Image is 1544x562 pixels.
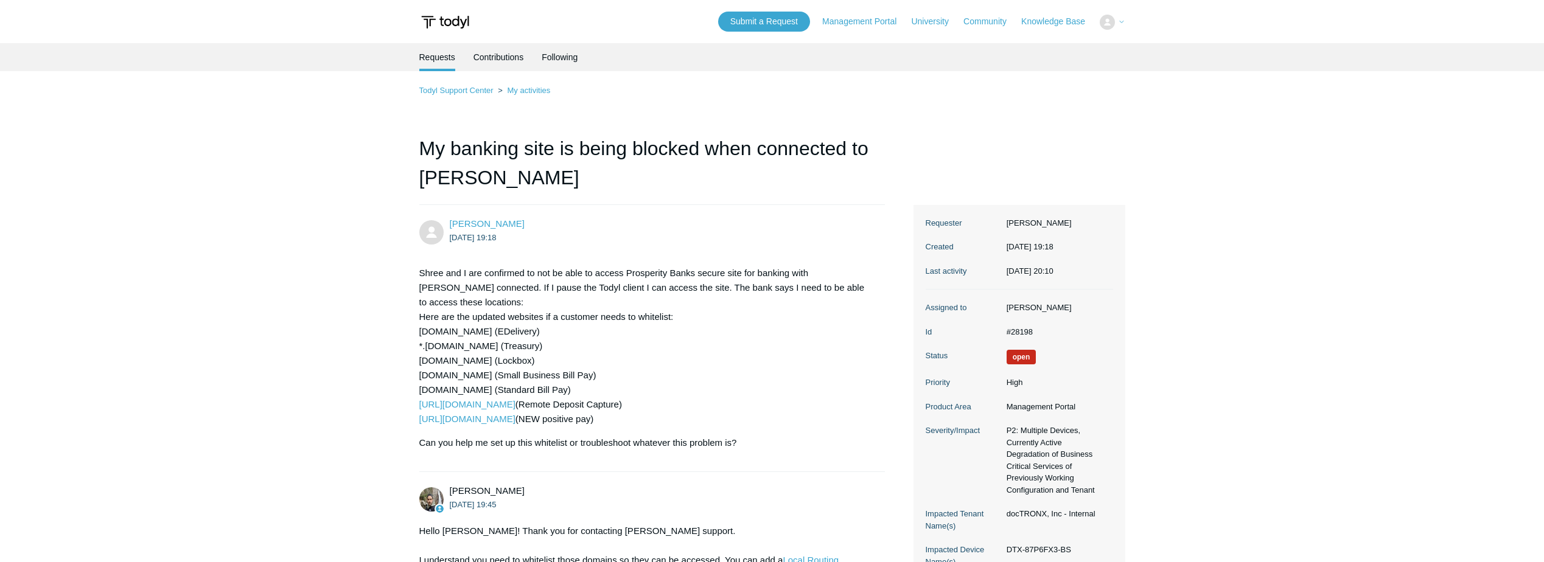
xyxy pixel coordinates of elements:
span: We are working on a response for you [1007,350,1036,364]
a: [PERSON_NAME] [450,218,525,229]
time: 2025-09-17T20:10:15+00:00 [1007,266,1053,276]
a: My activities [507,86,550,95]
dd: DTX-87P6FX3-BS [1001,544,1113,556]
a: Todyl Support Center [419,86,494,95]
li: Todyl Support Center [419,86,496,95]
dd: P2: Multiple Devices, Currently Active Degradation of Business Critical Services of Previously Wo... [1001,425,1113,496]
time: 2025-09-17T19:45:56Z [450,500,497,509]
a: Following [542,43,578,71]
dt: Assigned to [926,302,1001,314]
dt: Requester [926,217,1001,229]
a: [URL][DOMAIN_NAME] [419,399,515,409]
dt: Status [926,350,1001,362]
span: Michael Tjader [450,485,525,496]
dd: High [1001,376,1113,389]
li: Requests [419,43,455,71]
dd: #28198 [1001,326,1113,338]
dt: Id [926,326,1001,338]
h1: My banking site is being blocked when connected to [PERSON_NAME] [419,134,886,205]
dd: [PERSON_NAME] [1001,217,1113,229]
p: Shree and I are confirmed to not be able to access Prosperity Banks secure site for banking with ... [419,266,873,426]
time: 2025-09-17T19:18:20Z [450,233,497,242]
a: Contributions [473,43,524,71]
dt: Last activity [926,265,1001,277]
dd: Management Portal [1001,401,1113,413]
p: Can you help me set up this whitelist or troubleshoot whatever this problem is? [419,435,873,450]
dt: Created [926,241,1001,253]
time: 2025-09-17T19:18:20+00:00 [1007,242,1053,251]
a: Knowledge Base [1021,15,1097,28]
a: Submit a Request [718,12,810,32]
dt: Severity/Impact [926,425,1001,437]
dd: [PERSON_NAME] [1001,302,1113,314]
a: University [911,15,960,28]
dd: docTRONX, Inc - Internal [1001,508,1113,520]
img: Todyl Support Center Help Center home page [419,11,471,33]
li: My activities [495,86,550,95]
a: Community [963,15,1019,28]
span: Bryan Schrader [450,218,525,229]
dt: Impacted Tenant Name(s) [926,508,1001,532]
a: Management Portal [822,15,909,28]
dt: Product Area [926,401,1001,413]
dt: Priority [926,376,1001,389]
a: [URL][DOMAIN_NAME] [419,414,515,424]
